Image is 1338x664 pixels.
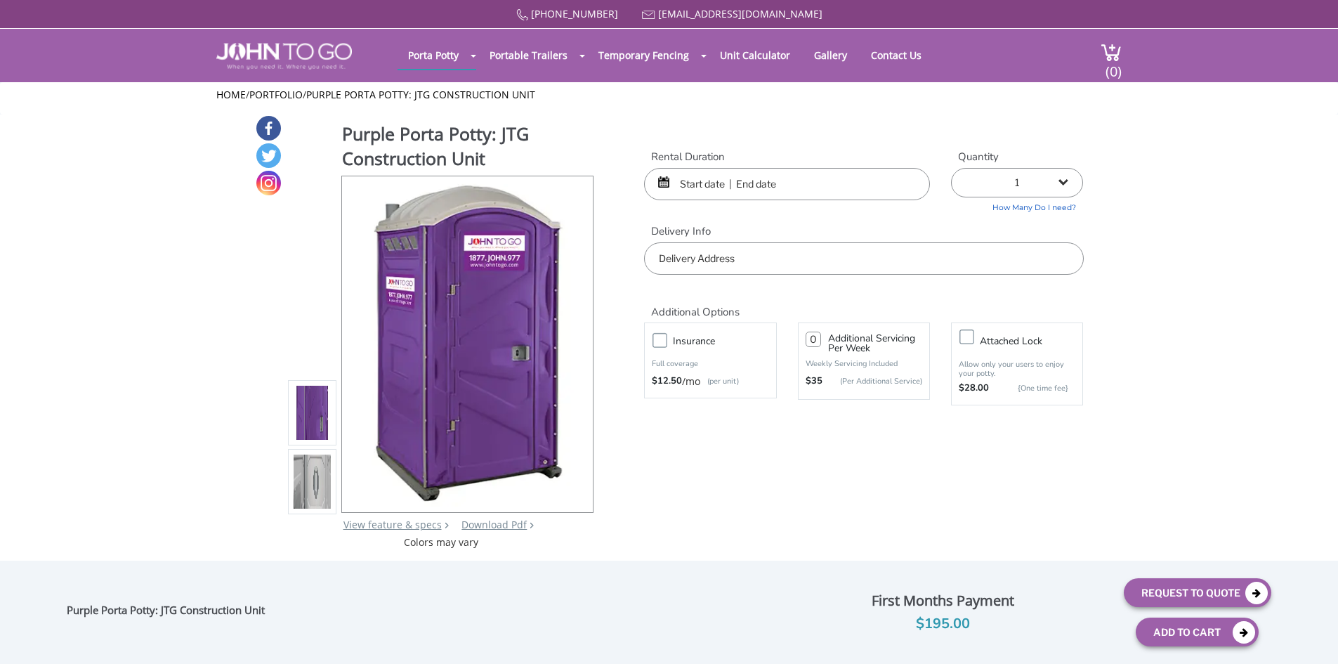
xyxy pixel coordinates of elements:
[1124,578,1271,607] button: Request To Quote
[652,357,768,371] p: Full coverage
[342,122,595,174] h1: Purple Porta Potty: JTG Construction Unit
[652,375,768,389] div: /mo
[806,358,922,369] p: Weekly Servicing Included
[828,334,922,353] h3: Additional Servicing Per Week
[531,7,618,20] a: [PHONE_NUMBER]
[644,242,1083,275] input: Delivery Address
[256,143,281,168] a: Twitter
[294,247,332,578] img: Product
[516,9,528,21] img: Call
[709,41,801,69] a: Unit Calculator
[806,375,822,389] strong: $35
[588,41,700,69] a: Temporary Fencing
[445,522,449,528] img: right arrow icon
[644,168,930,200] input: Start date | End date
[398,41,469,69] a: Porta Potty
[642,11,655,20] img: Mail
[361,176,574,507] img: Product
[306,88,535,101] a: Purple Porta Potty: JTG Construction Unit
[461,518,527,531] a: Download Pdf
[216,88,246,101] a: Home
[951,197,1083,214] a: How Many Do I need?
[806,332,821,347] input: 0
[644,150,930,164] label: Rental Duration
[479,41,578,69] a: Portable Trailers
[658,7,822,20] a: [EMAIL_ADDRESS][DOMAIN_NAME]
[860,41,932,69] a: Contact Us
[652,375,682,389] strong: $12.50
[773,589,1113,613] div: First Months Payment
[773,613,1113,635] div: $195.00
[294,316,332,647] img: Product
[959,382,989,396] strong: $28.00
[980,332,1089,350] h3: Attached lock
[673,332,782,350] h3: Insurance
[822,376,922,386] p: (Per Additional Service)
[700,375,739,389] p: (per unit)
[959,360,1075,378] p: Allow only your users to enjoy your potty.
[644,289,1083,319] h2: Additional Options
[67,604,272,622] div: Purple Porta Potty: JTG Construction Unit
[644,224,1083,239] label: Delivery Info
[1136,618,1259,646] button: Add To Cart
[256,116,281,141] a: Facebook
[288,535,595,549] div: Colors may vary
[343,518,442,531] a: View feature & specs
[951,150,1083,164] label: Quantity
[530,522,534,528] img: chevron.png
[1105,51,1122,81] span: (0)
[216,88,1122,102] ul: / /
[804,41,858,69] a: Gallery
[256,171,281,195] a: Instagram
[216,43,352,70] img: JOHN to go
[249,88,303,101] a: Portfolio
[996,382,1068,396] p: {One time fee}
[1101,43,1122,62] img: cart a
